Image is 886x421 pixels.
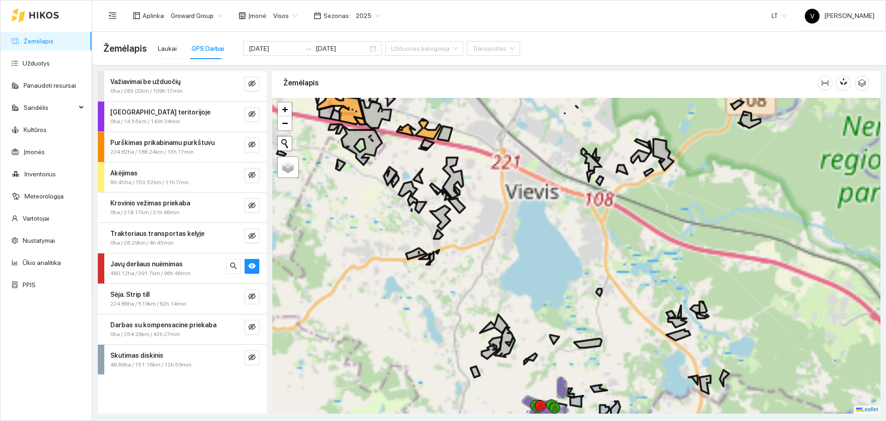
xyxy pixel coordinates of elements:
span: search [230,262,237,271]
span: to [305,45,312,52]
div: Važiavimai be užduočių0ha / 283.02km / 109h 17mineye-invisible [98,71,267,101]
div: Akėjimas80.45ha / 153.52km / 11h 7mineye-invisible [98,162,267,192]
span: − [282,117,288,129]
span: eye-invisible [248,293,256,301]
div: Krovinio vežimas priekaba0ha / 218.17km / 31h 46mineye-invisible [98,192,267,223]
span: eye-invisible [248,232,256,241]
a: Žemėlapis [24,37,54,45]
span: calendar [314,12,321,19]
a: Panaudoti resursai [24,82,76,89]
strong: Akėjimas [110,169,138,177]
strong: Sėja. Strip till [110,291,150,298]
span: Groward Group [171,9,222,23]
div: GPS Darbai [192,43,224,54]
span: column-width [818,79,832,87]
button: eye-invisible [245,138,259,152]
span: swap-right [305,45,312,52]
span: 224.82ha / 186.24km / 13h 17min [110,148,194,156]
span: menu-fold [108,12,117,20]
button: search [226,259,241,274]
div: Darbas su kompensacine priekaba0ha / 254.26km / 42h 27mineye-invisible [98,314,267,344]
strong: [GEOGRAPHIC_DATA] teritorijoje [110,108,210,116]
button: eye [245,259,259,274]
button: column-width [818,76,832,90]
a: Įmonės [24,148,45,156]
span: Visos [273,9,297,23]
span: eye-invisible [248,80,256,89]
span: 224.86ha / 519km / 62h 14min [110,300,186,308]
span: shop [239,12,246,19]
div: Skutimas diskinis46.69ha / 151.16km / 12h 59mineye-invisible [98,345,267,375]
input: Pabaigos data [316,43,368,54]
a: Layers [278,157,298,177]
strong: Darbas su kompensacine priekaba [110,321,216,329]
span: Sezonas : [323,11,350,21]
span: Žemėlapis [103,41,147,56]
button: eye-invisible [245,107,259,122]
a: Inventorius [24,170,56,178]
div: Sėja. Strip till224.86ha / 519km / 62h 14mineye-invisible [98,284,267,314]
span: 0ha / 218.17km / 31h 46min [110,208,180,217]
span: eye-invisible [248,141,256,150]
a: Zoom out [278,116,292,130]
a: Kultūros [24,126,47,133]
span: 46.69ha / 151.16km / 12h 59min [110,361,192,369]
span: eye-invisible [248,354,256,362]
span: Aplinka : [143,11,165,21]
span: 0ha / 283.02km / 109h 17min [110,87,183,96]
span: Įmonė : [248,11,268,21]
button: eye-invisible [245,350,259,365]
a: Užduotys [23,60,50,67]
span: 0ha / 254.26km / 42h 27min [110,330,180,339]
div: Traktoriaus transportas kelyje0ha / 28.29km / 4h 45mineye-invisible [98,223,267,253]
button: eye-invisible [245,229,259,243]
span: eye-invisible [248,110,256,119]
span: eye-invisible [248,323,256,332]
a: Ūkio analitika [23,259,61,266]
strong: Skutimas diskinis [110,352,163,359]
strong: Traktoriaus transportas kelyje [110,230,204,237]
span: Sandėlis [24,98,76,117]
button: eye-invisible [245,77,259,91]
span: LT [772,9,786,23]
span: 80.45ha / 153.52km / 11h 7min [110,178,189,187]
span: layout [133,12,140,19]
span: eye [248,262,256,271]
button: Initiate a new search [278,137,292,150]
button: eye-invisible [245,168,259,183]
span: 480.12ha / 391.7km / 96h 46min [110,269,191,278]
a: PPIS [23,281,36,289]
strong: Važiavimai be užduočių [110,78,180,85]
a: Leaflet [856,406,878,413]
strong: Krovinio vežimas priekaba [110,199,190,207]
span: eye-invisible [248,202,256,210]
span: 0ha / 14.55km / 143h 34min [110,117,180,126]
div: [GEOGRAPHIC_DATA] teritorijoje0ha / 14.55km / 143h 34mineye-invisible [98,102,267,132]
a: Zoom in [278,102,292,116]
span: + [282,103,288,115]
div: Laukai [158,43,177,54]
button: menu-fold [103,6,122,25]
span: 0ha / 28.29km / 4h 45min [110,239,174,247]
a: Meteorologija [24,192,64,200]
strong: Javų derliaus nuėmimas [110,260,183,268]
div: Purškimas prikabinamu purkštuvu224.82ha / 186.24km / 13h 17mineye-invisible [98,132,267,162]
span: eye-invisible [248,171,256,180]
span: 2025 [356,9,380,23]
button: eye-invisible [245,320,259,335]
input: Pradžios data [249,43,301,54]
span: V [810,9,814,24]
div: Žemėlapis [283,70,818,96]
button: eye-invisible [245,289,259,304]
span: [PERSON_NAME] [805,12,874,19]
strong: Purškimas prikabinamu purkštuvu [110,139,215,146]
button: eye-invisible [245,198,259,213]
a: Nustatymai [23,237,55,244]
div: Javų derliaus nuėmimas480.12ha / 391.7km / 96h 46minsearcheye [98,253,267,283]
a: Vartotojai [23,215,49,222]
